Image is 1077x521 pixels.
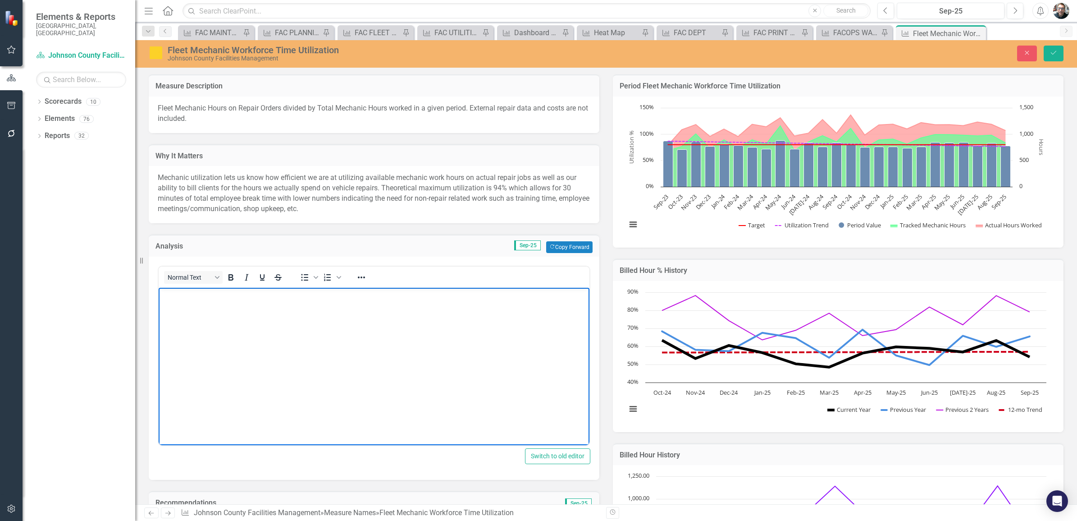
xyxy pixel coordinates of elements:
svg: Interactive chart [622,288,1051,423]
button: Show Tracked Mechanic Hours [890,221,966,229]
text: 0% [646,182,654,190]
text: May-24 [763,192,783,212]
text: Nov-24 [848,192,867,212]
path: May-25, 83.7917901. Period Value. [945,143,954,187]
path: Jan-25, 76.23212784. Period Value. [888,147,898,187]
path: Jan-24, 81.19607396. Period Value. [720,144,730,187]
span: Sep-25 [514,240,541,250]
button: View chart menu, Chart [626,218,639,231]
div: FAC MAINTENANCE [195,27,241,38]
div: FAC PLANNING DESIGN & CONSTRUCTION [275,27,320,38]
path: Apr-25, 84.14313576. Period Value. [931,142,940,187]
div: 10 [86,98,100,106]
text: 150% [639,103,654,111]
text: Aug-25 [987,388,1005,397]
div: Chart. Highcharts interactive chart. [622,103,1054,239]
text: Dec-24 [720,388,738,397]
small: [GEOGRAPHIC_DATA], [GEOGRAPHIC_DATA] [36,22,126,37]
h3: Why It Matters [155,152,593,160]
span: Normal Text [168,274,212,281]
button: Show Current Year [827,406,872,414]
button: Show Actual Hours Worked [976,221,1042,229]
text: Hours [1037,139,1045,155]
text: Mar-25 [904,193,923,212]
text: 100% [639,129,654,138]
text: 70% [627,323,639,332]
div: » » [181,508,599,518]
text: 1,500 [1019,103,1033,111]
a: Reports [45,131,70,141]
text: Jun-24 [779,192,797,211]
span: Search [836,7,856,14]
img: John Beaudoin [1053,3,1069,19]
div: Sep-25 [900,6,1001,17]
input: Search Below... [36,72,126,88]
text: Sep-23 [652,193,670,211]
button: Show Utilization Trend [775,221,829,229]
button: Show Previous Year [881,406,927,414]
iframe: Rich Text Area [159,288,589,445]
a: Elements [45,114,75,124]
path: Jun-25, 84.42721792. Period Value. [959,142,969,187]
div: FAC DEPT [674,27,719,38]
path: Sep-25, 77.99719233. Period Value. [1001,146,1011,187]
path: Jul-24, 83.60157017. Period Value. [804,143,814,187]
text: Aug-25 [975,193,994,212]
div: 76 [79,115,94,123]
text: Nov-24 [686,388,705,397]
text: Nov-23 [679,193,698,212]
text: Feb-25 [787,388,805,397]
path: Feb-24, 78.29095675. Period Value. [734,145,744,187]
text: Jan-25 [753,388,771,397]
div: Dashboard of Key Performance Indicators Annual for Budget 2026 [514,27,560,38]
text: Feb-24 [722,192,741,211]
text: Oct-24 [835,192,853,211]
div: Heat Map [594,27,639,38]
text: Dec-24 [863,192,882,211]
h3: Recommendations [155,499,456,507]
a: Scorecards [45,97,82,107]
a: Dashboard of Key Performance Indicators Annual for Budget 2026 [499,27,560,38]
a: FACOPS WAREHOUSE AND COURIER [818,27,879,38]
g: Target, series 1 of 5. Line with 25 data points. Y axis, Utilization %. [666,143,1008,147]
div: Johnson County Facilities Management [168,55,666,62]
button: View chart menu, Chart [626,402,639,415]
img: Caution [149,46,163,60]
path: Oct-24, 81.30498534. Period Value. [846,144,856,187]
path: Dec-23, 76.37597911. Period Value. [705,146,715,187]
div: Fleet Mechanic Workforce Time Utilization [913,28,984,39]
div: Fleet Mechanic Workforce Time Utilization [379,508,514,517]
text: [DATE]-25 [950,388,976,397]
text: Jun-25 [920,388,938,397]
text: 60% [627,341,639,350]
path: Feb-25, 73.70430987. Period Value. [903,148,913,187]
text: Sep-24 [821,192,840,211]
span: Sep-25 [565,498,592,508]
path: Nov-23, 84.86463621. Period Value. [691,142,701,187]
g: Period Value, series 3 of 5. Bar series with 25 bars. Y axis, Utilization %. [663,140,1011,187]
button: Copy Forward [546,241,593,253]
button: Reveal or hide additional toolbar items [354,271,369,284]
span: Fleet Mechanic Hours on Repair Orders divided by Total Mechanic Hours worked in a given period. E... [158,104,588,123]
text: Jan-24 [709,192,727,210]
a: FAC DEPT [659,27,719,38]
text: Aug-24 [806,192,825,211]
button: Underline [255,271,270,284]
text: 90% [627,287,639,295]
text: 1,250.00 [628,471,649,480]
h3: Analysis [155,242,269,250]
div: FAC UTILITIES / ENERGY MANAGEMENT [434,27,480,38]
div: 32 [74,132,89,140]
h3: Billed Hour % History [620,267,1057,275]
text: Dec-23 [694,193,712,211]
a: FAC MAINTENANCE [180,27,241,38]
text: 0 [1019,182,1022,190]
text: Oct-23 [666,193,684,211]
path: Mar-24, 74.93052632. Period Value. [748,147,758,187]
text: Apr-24 [751,192,769,211]
path: Sep-24, 83.78564405. Period Value. [832,143,842,187]
input: Search ClearPoint... [183,3,871,19]
text: [DATE]-25 [956,193,980,217]
text: Apr-25 [920,193,938,211]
